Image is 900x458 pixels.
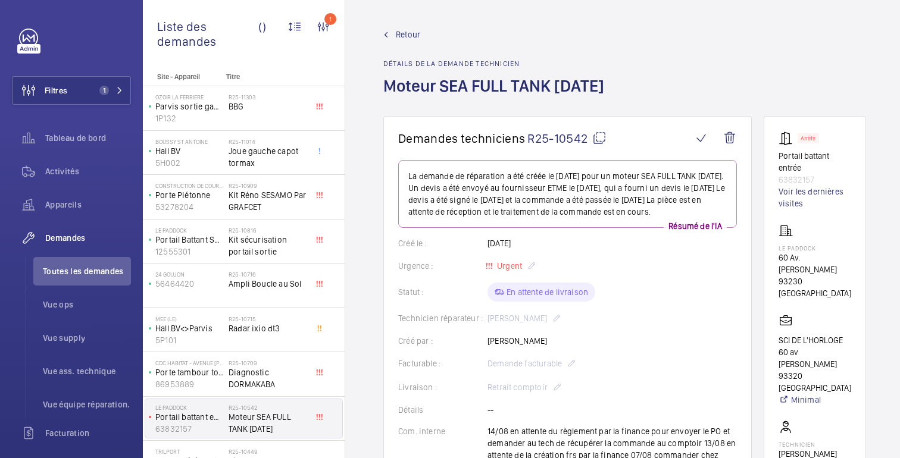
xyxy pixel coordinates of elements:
font: Toutes les demandes [43,266,124,276]
font: R25-10716 [229,271,255,278]
font: Moteur SEA FULL TANK [DATE] [229,412,291,434]
font: Facturation [45,428,90,438]
font: 12555301 [155,247,190,256]
font: Retour [396,30,420,39]
font: 5H002 [155,158,180,168]
font: Le Paddock [155,404,187,411]
font: SCI DE L'HORLOGE 60 av [PERSON_NAME] 93320 [GEOGRAPHIC_DATA] [779,335,851,393]
font: BBG [229,102,244,111]
font: Le Paddock [155,227,187,234]
font: Activités [45,167,79,176]
font: R25-11303 [229,93,255,101]
font: Diagnostic DORMAKABA [229,368,276,389]
font: Portail battant entrée [779,151,829,172]
font: Tableau de bord [45,133,106,143]
font: Filtres [45,86,67,95]
img: automatic_door.svg [779,131,798,145]
font: 24 GOUJON [155,271,185,278]
font: Hall BV<>Parvis [155,324,212,333]
font: Le Paddock [779,244,816,252]
font: Porte Piétonne [155,190,211,200]
font: Parvis sortie gauche [155,102,232,111]
font: Appareils [45,200,82,209]
font: 60 Av. [PERSON_NAME] [779,253,837,274]
font: Vue supply [43,333,86,343]
font: R25-11014 [229,138,255,145]
font: CONSTRUCTION DE COURANTS [155,182,233,189]
font: Demandes [45,233,86,243]
font: R25-10709 [229,359,257,366]
font: Kit sécurisation portail sortie [229,235,287,256]
font: R25-10542 [527,131,587,146]
font: Portail Battant Sortie [155,235,232,244]
font: Vue ops [43,300,73,309]
font: 63832157 [155,424,192,434]
font: CDC Habitat - Avenue [PERSON_NAME] [155,359,257,366]
font: Hall BV [155,146,180,156]
font: Détails de la demande technicien [383,59,520,68]
font: R25-10542 [229,404,257,411]
font: TRILPORT [155,448,180,455]
font: Site - Appareil [157,73,200,81]
font: Arrêté [801,134,816,142]
font: 53278204 [155,202,193,212]
font: 63832157 [779,175,814,184]
font: Joue gauche capot tormax [229,146,298,168]
font: Liste des demandes [157,19,217,49]
font: Demandes techniciens [398,131,525,146]
font: Porte tambour tournant dormakaba [155,368,287,377]
font: Moteur SEA FULL TANK [DATE] [383,76,604,96]
font: OZOIR LA FERRIERE [155,93,204,101]
font: Voir les dernières visites [779,187,843,208]
font: R25-10816 [229,227,256,234]
a: Voir les dernières visites [779,186,851,209]
font: R25-10909 [229,182,257,189]
font: R25-10715 [229,315,256,322]
font: 1 [103,86,106,95]
font: MEE (LE) [155,315,177,322]
font: Ampli Boucle au Sol [229,279,301,288]
font: 1P132 [155,114,176,123]
font: 86953889 [155,379,194,389]
font: La demande de réparation a été créée le [DATE] pour un moteur SEA FULL TANK [DATE]. Un devis a ét... [408,171,725,217]
font: R25-10449 [229,448,257,455]
a: Minimal [779,394,851,406]
font: Vue ass. technique [43,366,115,376]
font: 93230 [GEOGRAPHIC_DATA] [779,277,851,298]
font: Minimal [791,395,821,404]
font: Technicien [779,441,815,448]
font: Résumé de l'IA [668,221,722,231]
font: BOUSSY ST ANTOINE [155,138,208,145]
font: 5P101 [155,335,176,345]
font: 56464420 [155,279,194,288]
font: Vue équipe réparation. [43,400,130,409]
button: Filtres1 [12,76,131,105]
font: Titre [226,73,240,81]
font: Portail battant entrée [155,412,233,422]
font: Kit Réno SESAMO Par GRAFCET [229,190,306,212]
font: () [258,19,266,34]
font: Radar ixio dt3 [229,324,280,333]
